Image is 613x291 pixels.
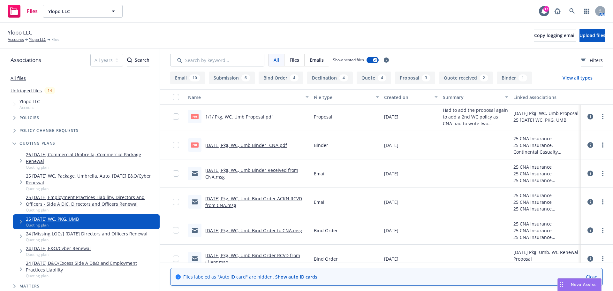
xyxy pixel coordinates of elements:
div: 3 [422,74,430,81]
button: Proposal [395,72,435,84]
input: Toggle Row Selected [173,170,179,177]
span: Quoting plans [19,142,56,145]
span: Account [19,105,40,110]
input: Toggle Row Selected [173,113,179,120]
a: Close [586,273,597,280]
a: Accounts [8,37,24,42]
svg: Search [127,57,132,63]
button: Name [185,89,311,105]
div: 25 CNA Insurance [513,234,579,241]
a: Show auto ID cards [275,274,317,280]
a: more [599,170,607,177]
button: Nova Assist [557,278,602,291]
a: All files [11,75,26,81]
span: Emails [310,57,324,63]
button: Email [170,72,205,84]
a: 1/1/ Pkg, WC, Umb Proposal.pdf [205,114,273,120]
a: 24 [DATE] D&O/Excess Side A D&O and Employment Practices Liability [26,260,157,273]
span: [DATE] [384,113,398,120]
span: Quoting plan [26,237,148,242]
input: Toggle Row Selected [173,199,179,205]
span: Email [314,170,326,177]
span: Proposal [314,113,332,120]
span: Quoting plan [26,186,157,191]
a: Search [566,5,579,18]
span: Filters [581,57,603,64]
div: 17 [543,6,549,12]
span: [DATE] [384,170,398,177]
span: Ylopo LLC [8,28,32,37]
span: [DATE] [384,227,398,234]
input: Select all [173,94,179,100]
span: Policies [19,116,40,120]
button: Summary [440,89,511,105]
a: [DATE] Pkg, WC, Umb Binder- CNA.pdf [205,142,287,148]
div: 4 [339,74,348,81]
div: 25 CNA Insurance [513,205,579,212]
a: Switch app [580,5,593,18]
a: 24 [Missing LOCs] [DATE] Directors and Officers Renewal [26,230,148,237]
div: 25 CNA Insurance, Continental Casualty Company - CNA Insurance [513,142,579,155]
a: more [599,113,607,120]
a: 26 [DATE] Commercial Umbrella, Commercial Package Renewal [26,151,157,165]
a: Untriaged files [11,87,42,94]
a: 25 [DATE] WC, Package, Umbrella, Auto, [DATE] E&O/Cyber Renewal [26,172,157,186]
div: Drag to move [558,279,566,291]
button: Submission [209,72,255,84]
button: File type [311,89,382,105]
div: 25 [DATE] WC, PKG, UMB [513,117,579,123]
span: Nova Assist [571,282,596,287]
input: Toggle Row Selected [173,142,179,148]
button: Quote [357,72,391,84]
div: Created on [384,94,431,101]
a: more [599,198,607,206]
button: Ylopo LLC [43,5,123,18]
div: Search [127,54,149,66]
a: 24 [DATE] E&O/Cyber Renewal [26,245,91,252]
button: Linked associations [511,89,581,105]
span: Associations [11,56,41,64]
div: 10 [189,74,200,81]
div: 25 CNA Insurance [513,135,579,142]
span: Quoting plan [26,273,157,279]
div: [DATE] Pkg, Umb, WC Renewal Proposal [513,249,579,262]
a: Report a Bug [551,5,564,18]
div: 25 CNA Insurance [513,227,579,234]
a: more [599,141,607,149]
button: Binder [497,72,532,84]
div: 6 [241,74,250,81]
div: 25 CNA Insurance [513,199,579,205]
div: 1 [518,74,527,81]
div: 4 [290,74,299,81]
div: Linked associations [513,94,579,101]
span: Binder [314,142,328,149]
button: Copy logging email [534,29,576,42]
button: Upload files [579,29,605,42]
div: 4 [378,74,386,81]
span: Quoting plan [26,165,157,170]
span: Files [51,37,59,42]
span: Had to add the proposal again to add a 2nd WC policy as CNA had to write two separate policies [443,107,508,127]
button: Declination [307,72,353,84]
div: [DATE] Pkg, WC, Umb Proposal [513,110,579,117]
div: 25 CNA Insurance [513,177,579,184]
button: View all types [552,72,603,84]
div: 25 CNA Insurance [513,220,579,227]
a: more [599,226,607,234]
span: pdf [191,142,199,147]
span: All [274,57,279,63]
span: Files [27,9,38,14]
div: Name [188,94,302,101]
span: Bind Order [314,256,338,262]
span: Ylopo LLC [19,98,40,105]
a: more [599,255,607,263]
div: 14 [44,87,55,94]
button: Filters [581,54,603,66]
a: 25 [DATE] WC, PKG, UMB [26,216,79,222]
a: [DATE] Pkg, WC, Umb Bind Order ACKN RCVD from CNA.msg [205,195,302,208]
span: Copy logging email [534,32,576,38]
input: Toggle Row Selected [173,256,179,262]
div: File type [314,94,372,101]
span: Ylopo LLC [48,8,103,15]
div: 25 CNA Insurance [513,170,579,177]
